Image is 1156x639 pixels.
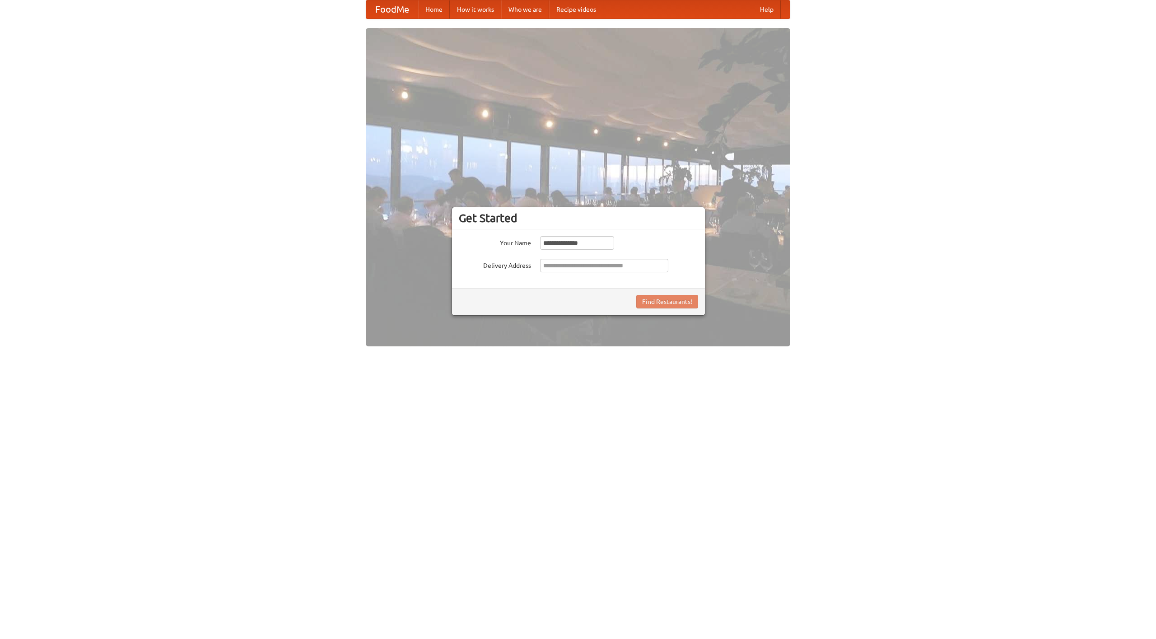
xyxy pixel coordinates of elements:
label: Delivery Address [459,259,531,270]
a: How it works [450,0,501,19]
button: Find Restaurants! [636,295,698,308]
a: Home [418,0,450,19]
a: Recipe videos [549,0,603,19]
a: FoodMe [366,0,418,19]
label: Your Name [459,236,531,247]
a: Who we are [501,0,549,19]
a: Help [753,0,781,19]
h3: Get Started [459,211,698,225]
